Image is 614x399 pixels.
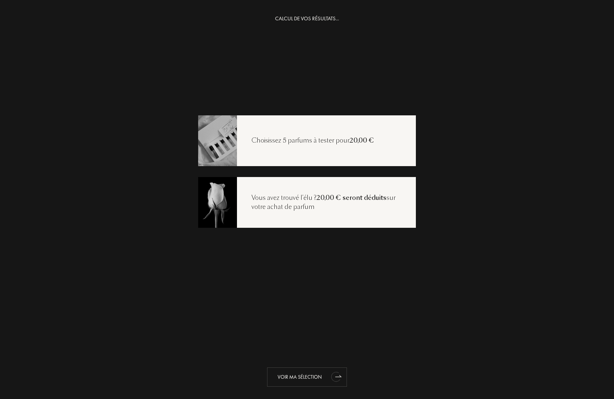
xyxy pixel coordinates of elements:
div: CALCUL DE VOS RÉSULTATS... [275,15,339,23]
div: Vous avez trouvé l'élu ? sur votre achat de parfum [237,193,416,212]
div: animation [329,369,344,384]
span: 20,00 € [349,136,374,145]
div: Choisissez 5 parfums à tester pour [237,136,389,145]
div: Voir ma sélection [267,367,347,387]
img: recoload3.png [198,176,237,228]
span: 20,00 € seront déduits [316,193,386,202]
img: recoload1.png [198,114,237,166]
